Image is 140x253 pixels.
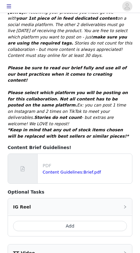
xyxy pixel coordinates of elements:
span: Please select which platform you will be posting on for this collaboration. Not all content has t... [8,90,128,107]
div: avatar [124,1,130,11]
h4: Content Brief Guidelines! [8,144,132,151]
em: Stories do not count for this collaboration - but more content is always appreciated! Content mus... [8,41,132,58]
span: Ex: you can post 1 time on Instagram and 2 times on TikTok to meet your deliverables. - but extra... [8,103,126,126]
strong: Stories do not count [34,115,82,120]
button: Add [13,221,127,231]
strong: *Keep in mind that any out of stock items chosen will be replaced with best sellers or similar pi... [8,127,129,139]
strong: your 1st piece of in feed dedicated content [17,16,117,21]
p: PDF [43,162,129,169]
div: icon: rightIG Reel [8,198,132,215]
strong: [DATE] [8,10,23,15]
a: Content Guidelines:Brief.pdf [43,170,101,174]
em: Please be sure to read our brief fully and use all of our best practices when it comes to creatin... [8,65,127,83]
i: icon: right [123,205,127,209]
h4: Optional Tasks [8,189,132,195]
